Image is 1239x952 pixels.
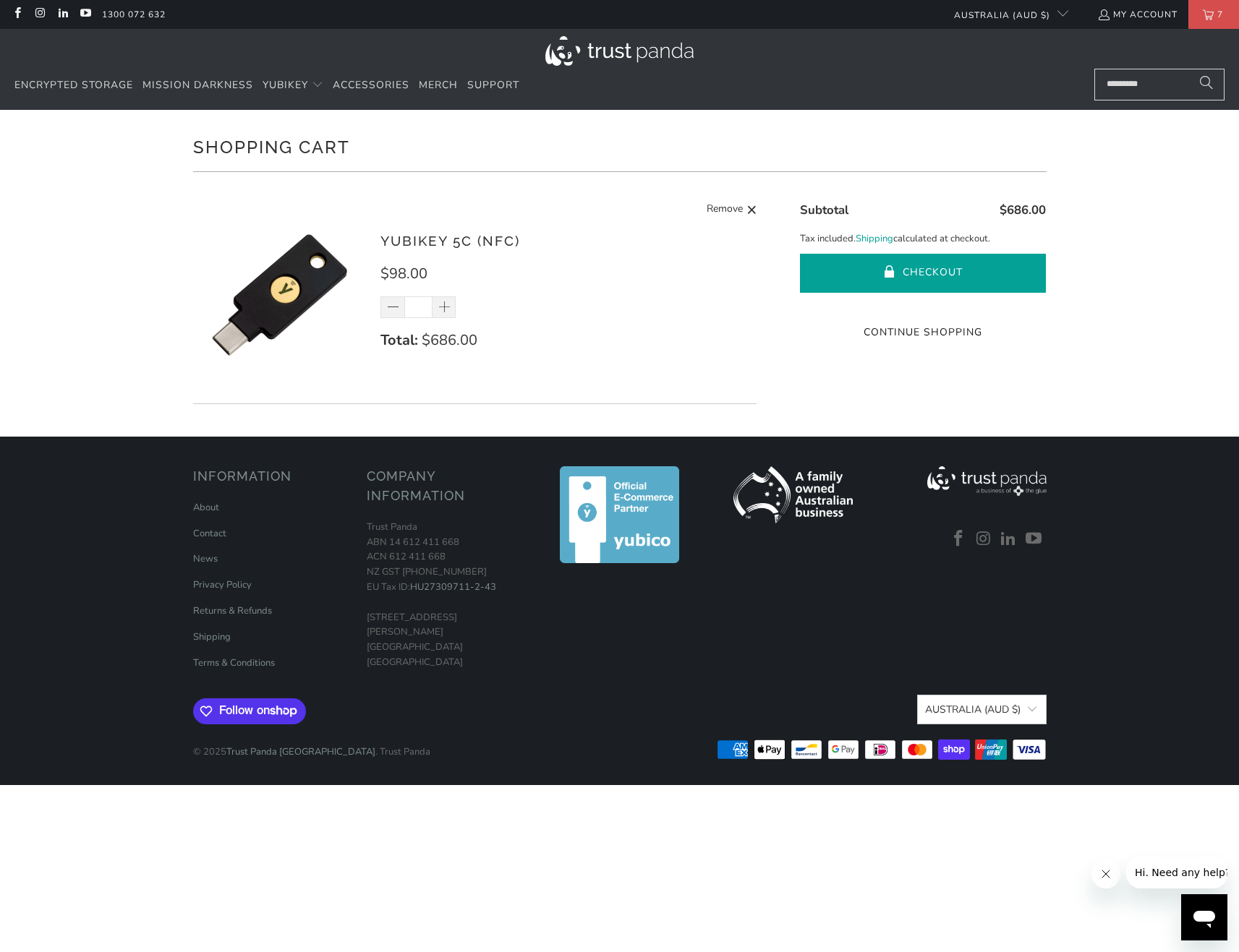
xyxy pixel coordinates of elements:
[856,231,893,246] a: Shipping
[917,695,1046,724] button: Australia (AUD $)
[422,330,477,350] span: $686.00
[193,730,430,760] p: © 2025 . Trust Panda
[800,202,848,218] span: Subtotal
[193,630,231,643] a: Shipping
[1188,69,1225,100] button: Search
[1000,202,1046,218] span: $686.00
[419,69,458,103] a: Merch
[14,69,133,103] a: Encrypted Storage
[193,527,226,540] a: Contact
[800,254,1046,293] button: Checkout
[193,501,219,514] a: About
[380,330,418,350] strong: Total:
[193,552,218,565] a: News
[193,578,252,591] a: Privacy Policy
[707,201,743,219] span: Remove
[142,69,253,103] a: Mission Darkness
[1097,7,1178,22] a: My Account
[1023,530,1045,549] a: Trust Panda Australia on YouTube
[263,78,308,92] span: YubiKey
[545,36,694,66] img: Trust Panda Australia
[410,580,496,593] a: HU27309711-2-43
[102,7,166,22] a: 1300 072 632
[800,325,1046,340] a: Continue Shopping
[998,530,1020,549] a: Trust Panda Australia on LinkedIn
[56,9,69,20] a: Trust Panda Australia on LinkedIn
[467,69,519,103] a: Support
[14,69,519,103] nav: Translation missing: en.navigation.header.main_nav
[1094,69,1225,100] input: Search...
[193,604,272,617] a: Returns & Refunds
[226,745,375,758] a: Trust Panda [GEOGRAPHIC_DATA]
[333,78,409,92] span: Accessories
[14,78,133,92] span: Encrypted Storage
[263,69,323,103] summary: YubiKey
[973,530,995,549] a: Trust Panda Australia on Instagram
[1091,859,1120,888] iframe: Close message
[333,69,409,103] a: Accessories
[380,233,520,249] a: YubiKey 5C (NFC)
[193,656,275,669] a: Terms & Conditions
[800,231,1046,246] p: Tax included. calculated at checkout.
[142,78,253,92] span: Mission Darkness
[419,78,458,92] span: Merch
[11,9,23,20] a: Trust Panda Australia on Facebook
[1181,894,1227,940] iframe: Button to launch messaging window
[79,9,91,20] a: Trust Panda Australia on YouTube
[707,201,757,219] a: Remove
[380,264,427,283] span: $98.00
[33,9,46,20] a: Trust Panda Australia on Instagram
[467,78,519,92] span: Support
[9,10,104,22] span: Hi. Need any help?
[367,520,526,670] p: Trust Panda ABN 14 612 411 668 ACN 612 411 668 NZ GST [PHONE_NUMBER] EU Tax ID: [STREET_ADDRESS][...
[1126,857,1227,888] iframe: Message from company
[193,132,1047,160] h1: Shopping Cart
[193,208,367,382] img: YubiKey 5C (NFC)
[948,530,970,549] a: Trust Panda Australia on Facebook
